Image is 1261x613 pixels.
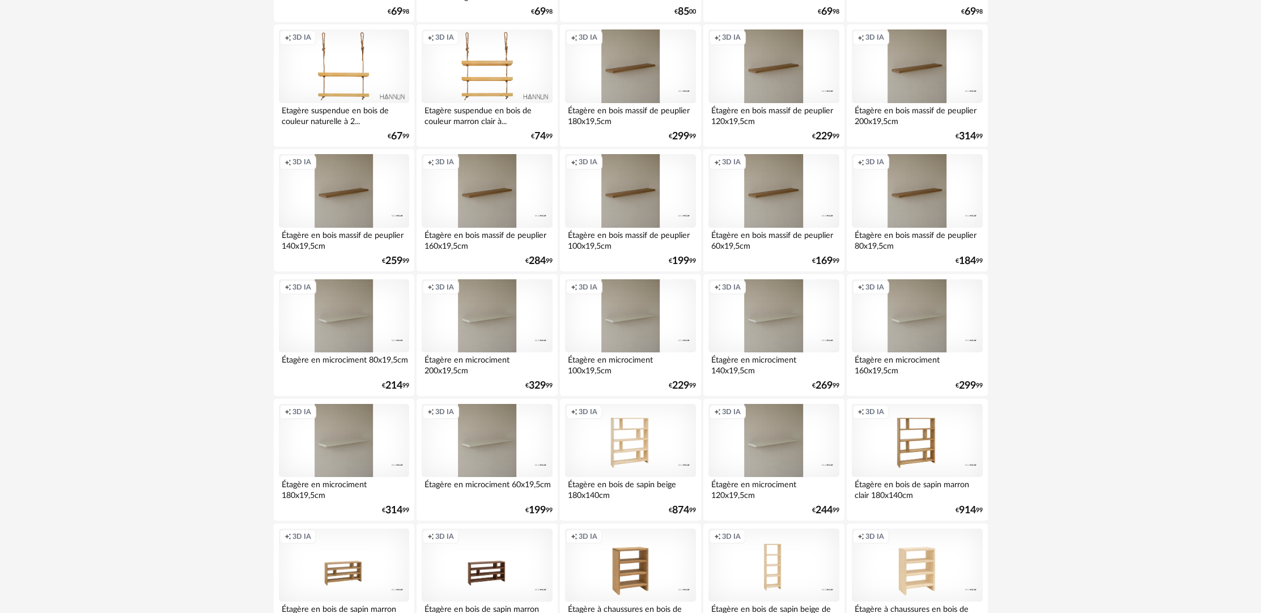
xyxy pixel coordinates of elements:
span: Creation icon [857,407,864,416]
div: € 99 [812,133,839,141]
a: Creation icon 3D IA Étagère en microciment 80x19,5cm €21499 [274,274,414,397]
span: 69 [391,8,402,16]
a: Creation icon 3D IA Étagère en bois massif de peuplier 120x19,5cm €22999 [703,24,844,147]
span: 3D IA [435,407,454,416]
a: Creation icon 3D IA Étagère en bois massif de peuplier 80x19,5cm €18499 [847,149,987,271]
span: 3D IA [865,407,884,416]
div: € 99 [531,133,553,141]
div: € 98 [961,8,983,16]
div: € 99 [812,257,839,265]
a: Creation icon 3D IA Étagère en bois de sapin marron clair 180x140cm €91499 [847,399,987,521]
span: 199 [529,506,546,514]
div: € 99 [669,506,696,514]
span: 269 [816,382,833,390]
a: Creation icon 3D IA Étagère en bois massif de peuplier 60x19,5cm €16999 [703,149,844,271]
div: Étagère en bois massif de peuplier 200x19,5cm [852,103,982,126]
span: Creation icon [285,532,291,541]
a: Creation icon 3D IA Etagère suspendue en bois de couleur naturelle à 2... €6799 [274,24,414,147]
span: 3D IA [292,532,311,541]
div: Étagère en microciment 140x19,5cm [708,352,839,375]
span: 3D IA [579,532,597,541]
span: 3D IA [292,407,311,416]
span: 3D IA [579,33,597,42]
div: Étagère en bois massif de peuplier 80x19,5cm [852,228,982,250]
span: Creation icon [427,407,434,416]
span: 329 [529,382,546,390]
span: 3D IA [435,157,454,167]
span: Creation icon [285,157,291,167]
div: Étagère en bois de sapin marron clair 180x140cm [852,477,982,500]
div: Etagère suspendue en bois de couleur marron clair à... [422,103,552,126]
span: 3D IA [579,283,597,292]
div: € 99 [669,133,696,141]
span: Creation icon [285,283,291,292]
div: € 99 [669,257,696,265]
span: Creation icon [285,33,291,42]
a: Creation icon 3D IA Étagère en bois massif de peuplier 180x19,5cm €29999 [560,24,700,147]
span: 3D IA [722,157,741,167]
span: 3D IA [435,532,454,541]
span: 229 [672,382,689,390]
div: Étagère en microciment 180x19,5cm [279,477,409,500]
span: Creation icon [571,283,578,292]
span: 69 [821,8,833,16]
span: Creation icon [427,33,434,42]
a: Creation icon 3D IA Étagère en microciment 180x19,5cm €31499 [274,399,414,521]
span: Creation icon [285,407,291,416]
a: Creation icon 3D IA Étagère en microciment 160x19,5cm €29999 [847,274,987,397]
div: € 98 [531,8,553,16]
span: Creation icon [571,407,578,416]
div: Étagère en bois massif de peuplier 160x19,5cm [422,228,552,250]
a: Creation icon 3D IA Etagère suspendue en bois de couleur marron clair à... €7499 [417,24,557,147]
div: Étagère en microciment 80x19,5cm [279,352,409,375]
span: 3D IA [722,407,741,416]
span: 199 [672,257,689,265]
span: Creation icon [427,283,434,292]
span: 259 [385,257,402,265]
span: 3D IA [292,33,311,42]
div: Étagère en microciment 160x19,5cm [852,352,982,375]
div: € 99 [956,506,983,514]
span: Creation icon [427,532,434,541]
span: Creation icon [714,283,721,292]
span: Creation icon [714,157,721,167]
span: Creation icon [427,157,434,167]
span: 299 [959,382,976,390]
div: € 99 [956,257,983,265]
div: Étagère en microciment 60x19,5cm [422,477,552,500]
div: Étagère en microciment 120x19,5cm [708,477,839,500]
span: 214 [385,382,402,390]
div: € 99 [382,382,409,390]
div: € 98 [818,8,839,16]
a: Creation icon 3D IA Étagère en bois de sapin beige 180x140cm €87499 [560,399,700,521]
span: 69 [965,8,976,16]
div: Étagère en bois de sapin beige 180x140cm [565,477,695,500]
div: Étagère en bois massif de peuplier 120x19,5cm [708,103,839,126]
span: 67 [391,133,402,141]
span: 3D IA [435,283,454,292]
div: € 99 [525,257,553,265]
a: Creation icon 3D IA Étagère en bois massif de peuplier 100x19,5cm €19999 [560,149,700,271]
span: 3D IA [579,407,597,416]
div: € 99 [956,382,983,390]
div: € 99 [812,382,839,390]
span: Creation icon [857,33,864,42]
div: Étagère en bois massif de peuplier 100x19,5cm [565,228,695,250]
span: 3D IA [722,283,741,292]
div: € 99 [525,506,553,514]
span: 69 [534,8,546,16]
span: 3D IA [722,33,741,42]
span: 314 [959,133,976,141]
div: € 99 [669,382,696,390]
span: 3D IA [435,33,454,42]
span: 284 [529,257,546,265]
div: € 00 [674,8,696,16]
span: Creation icon [714,33,721,42]
span: 3D IA [292,283,311,292]
a: Creation icon 3D IA Étagère en microciment 200x19,5cm €32999 [417,274,557,397]
span: 874 [672,506,689,514]
span: 3D IA [865,33,884,42]
span: 3D IA [865,532,884,541]
span: Creation icon [571,33,578,42]
div: € 99 [382,506,409,514]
